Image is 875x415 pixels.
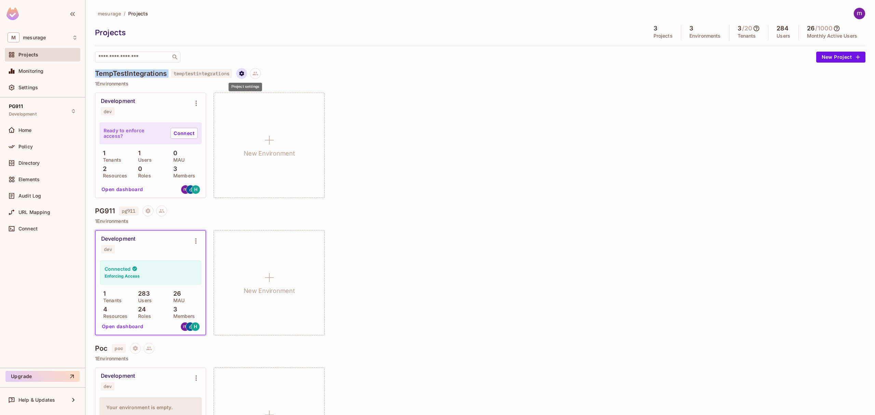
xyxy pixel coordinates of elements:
p: Members [170,313,195,319]
p: 4 [100,306,107,313]
span: poc [112,344,125,353]
span: Project settings [236,71,247,78]
div: dev [104,246,112,252]
h6: Enforcing Access [105,273,140,279]
span: M [8,32,19,42]
h5: 284 [777,25,788,32]
h1: New Environment [244,148,295,159]
h1: New Environment [244,286,295,296]
h4: TempTestIntegrations [95,69,167,78]
span: Policy [18,144,33,149]
span: Monitoring [18,68,44,74]
span: Help & Updates [18,397,55,403]
div: dev [104,109,112,114]
span: H [194,324,197,329]
span: URL Mapping [18,210,50,215]
img: SReyMgAAAABJRU5ErkJggg== [6,8,19,20]
p: 1 [100,290,106,297]
p: Monthly Active Users [807,33,857,39]
div: Development [101,98,135,105]
div: dev [104,384,112,389]
p: Environments [689,33,721,39]
div: Projects [95,27,642,38]
span: Directory [18,160,40,166]
h4: PG911 [95,207,115,215]
span: Settings [18,85,38,90]
p: MAU [170,157,185,163]
p: 3 [170,306,177,313]
h5: 3 [689,25,693,32]
p: Tenants [738,33,756,39]
span: Workspace: mesurage [23,35,46,40]
p: 0 [170,150,177,157]
span: temptestintegrations [171,69,232,78]
div: Project settings [229,83,262,91]
img: mathieu hamel [854,8,865,19]
p: Tenants [100,298,122,303]
span: Project settings [143,209,153,215]
p: Users [777,33,790,39]
span: Elements [18,177,40,182]
span: Development [9,111,37,117]
h5: / 20 [742,25,752,32]
p: Tenants [99,157,121,163]
img: mathieuhameljob@gmail.com [181,322,189,331]
p: Projects [654,33,673,39]
button: Environment settings [189,234,203,248]
h4: Poc [95,344,108,352]
img: mathieuhameljob@gmail.com [181,185,190,194]
button: Open dashboard [99,184,146,195]
div: Development [101,373,135,379]
p: 1 Environments [95,218,865,224]
img: gcl911pg@gmail.com [186,322,194,331]
span: pg911 [119,206,138,215]
p: Roles [135,173,151,178]
h4: Your environment is empty. [106,404,195,411]
span: Audit Log [18,193,41,199]
h5: 3 [738,25,741,32]
span: Project settings [130,346,141,353]
a: Connect [171,128,198,139]
p: Users [135,298,152,303]
p: Ready to enforce access? [104,128,165,139]
h5: 26 [807,25,815,32]
div: Development [101,236,135,242]
p: 1 [99,150,105,157]
span: Projects [18,52,38,57]
span: H [194,187,198,192]
p: Resources [99,173,127,178]
img: gcl911pg@gmail.com [186,185,195,194]
p: 1 Environments [95,81,865,86]
p: 26 [170,290,181,297]
p: 2 [99,165,107,172]
button: Environment settings [189,96,203,110]
p: 1 [135,150,140,157]
span: Projects [128,10,148,17]
span: Home [18,128,32,133]
p: Users [135,157,152,163]
p: Roles [135,313,151,319]
span: PG911 [9,104,23,109]
p: 24 [135,306,146,313]
p: Resources [100,313,127,319]
h5: 3 [654,25,657,32]
p: 3 [170,165,177,172]
button: Environment settings [189,371,203,385]
p: 283 [135,290,150,297]
p: MAU [170,298,185,303]
button: Open dashboard [99,321,146,332]
li: / [124,10,125,17]
span: Connect [18,226,38,231]
span: mesurage [98,10,121,17]
button: New Project [816,52,865,63]
p: 1 Environments [95,356,865,361]
button: Upgrade [5,371,80,382]
h5: / 1000 [815,25,833,32]
h4: Connected [105,266,131,272]
p: 0 [135,165,142,172]
p: Members [170,173,195,178]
